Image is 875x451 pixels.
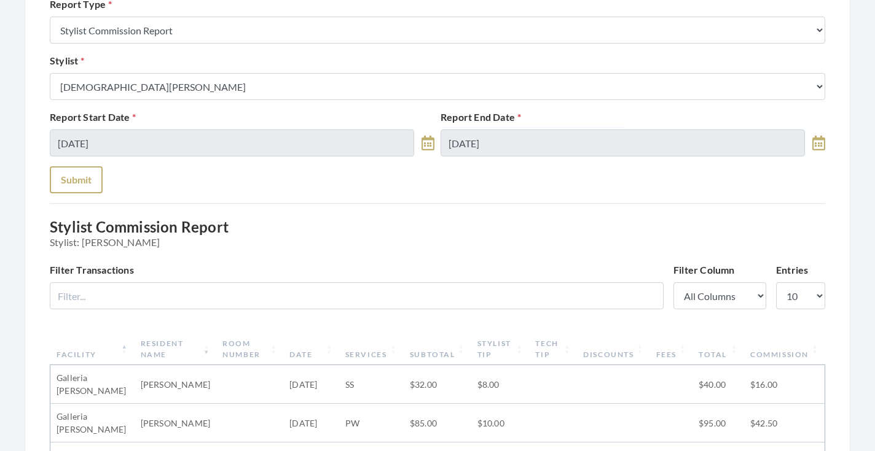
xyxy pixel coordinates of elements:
td: [PERSON_NAME] [135,404,217,442]
label: Report End Date [441,110,521,125]
th: Commission: activate to sort column ascending [744,333,825,365]
td: $40.00 [693,365,744,404]
label: Entries [776,263,808,277]
label: Filter Column [673,263,735,277]
label: Report Start Date [50,110,136,125]
th: Discounts: activate to sort column ascending [577,333,650,365]
th: Date: activate to sort column ascending [283,333,339,365]
span: Stylist: [PERSON_NAME] [50,236,825,248]
td: $16.00 [744,365,825,404]
a: toggle [422,129,434,156]
td: [PERSON_NAME] [135,365,217,404]
th: Subtotal: activate to sort column ascending [404,333,471,365]
td: $10.00 [471,404,530,442]
td: $42.50 [744,404,825,442]
td: $85.00 [404,404,471,442]
th: Stylist Tip: activate to sort column ascending [471,333,530,365]
th: Services: activate to sort column ascending [339,333,404,365]
a: toggle [812,129,825,156]
td: PW [339,404,404,442]
td: [DATE] [283,404,339,442]
td: $32.00 [404,365,471,404]
td: $95.00 [693,404,744,442]
td: Galleria [PERSON_NAME] [50,365,135,404]
input: Filter... [50,282,664,309]
th: Resident Name: activate to sort column ascending [135,333,217,365]
td: SS [339,365,404,404]
input: Select Date [50,129,414,156]
h3: Stylist Commission Report [50,218,825,248]
label: Filter Transactions [50,263,134,277]
td: $8.00 [471,365,530,404]
td: Galleria [PERSON_NAME] [50,404,135,442]
th: Facility: activate to sort column descending [50,333,135,365]
label: Stylist [50,53,85,68]
th: Total: activate to sort column ascending [693,333,744,365]
th: Tech Tip: activate to sort column ascending [529,333,577,365]
th: Fees: activate to sort column ascending [650,333,693,365]
button: Submit [50,166,103,193]
th: Room Number: activate to sort column ascending [216,333,283,365]
input: Select Date [441,129,805,156]
td: [DATE] [283,365,339,404]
